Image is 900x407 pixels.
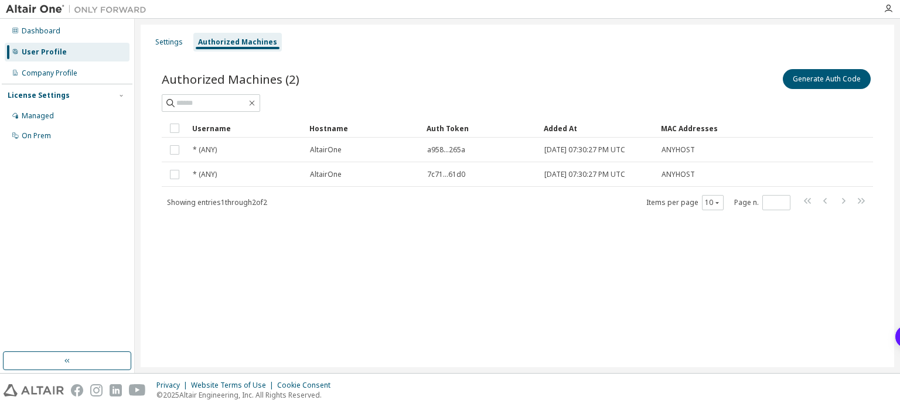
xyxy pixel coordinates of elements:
[734,195,790,210] span: Page n.
[8,91,70,100] div: License Settings
[193,145,217,155] span: * (ANY)
[427,170,465,179] span: 7c71...61d0
[192,119,300,138] div: Username
[427,145,465,155] span: a958...265a
[22,131,51,141] div: On Prem
[22,26,60,36] div: Dashboard
[277,381,337,390] div: Cookie Consent
[544,170,625,179] span: [DATE] 07:30:27 PM UTC
[90,384,103,396] img: instagram.svg
[156,381,191,390] div: Privacy
[156,390,337,400] p: © 2025 Altair Engineering, Inc. All Rights Reserved.
[661,119,750,138] div: MAC Addresses
[71,384,83,396] img: facebook.svg
[705,198,721,207] button: 10
[193,170,217,179] span: * (ANY)
[22,69,77,78] div: Company Profile
[22,111,54,121] div: Managed
[162,71,299,87] span: Authorized Machines (2)
[110,384,122,396] img: linkedin.svg
[167,197,267,207] span: Showing entries 1 through 2 of 2
[427,119,534,138] div: Auth Token
[129,384,146,396] img: youtube.svg
[646,195,724,210] span: Items per page
[22,47,67,57] div: User Profile
[662,145,695,155] span: ANYHOST
[309,119,417,138] div: Hostname
[544,145,625,155] span: [DATE] 07:30:27 PM UTC
[783,69,871,89] button: Generate Auth Code
[662,170,695,179] span: ANYHOST
[198,37,277,47] div: Authorized Machines
[155,37,183,47] div: Settings
[6,4,152,15] img: Altair One
[4,384,64,396] img: altair_logo.svg
[310,170,342,179] span: AltairOne
[310,145,342,155] span: AltairOne
[191,381,277,390] div: Website Terms of Use
[544,119,652,138] div: Added At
